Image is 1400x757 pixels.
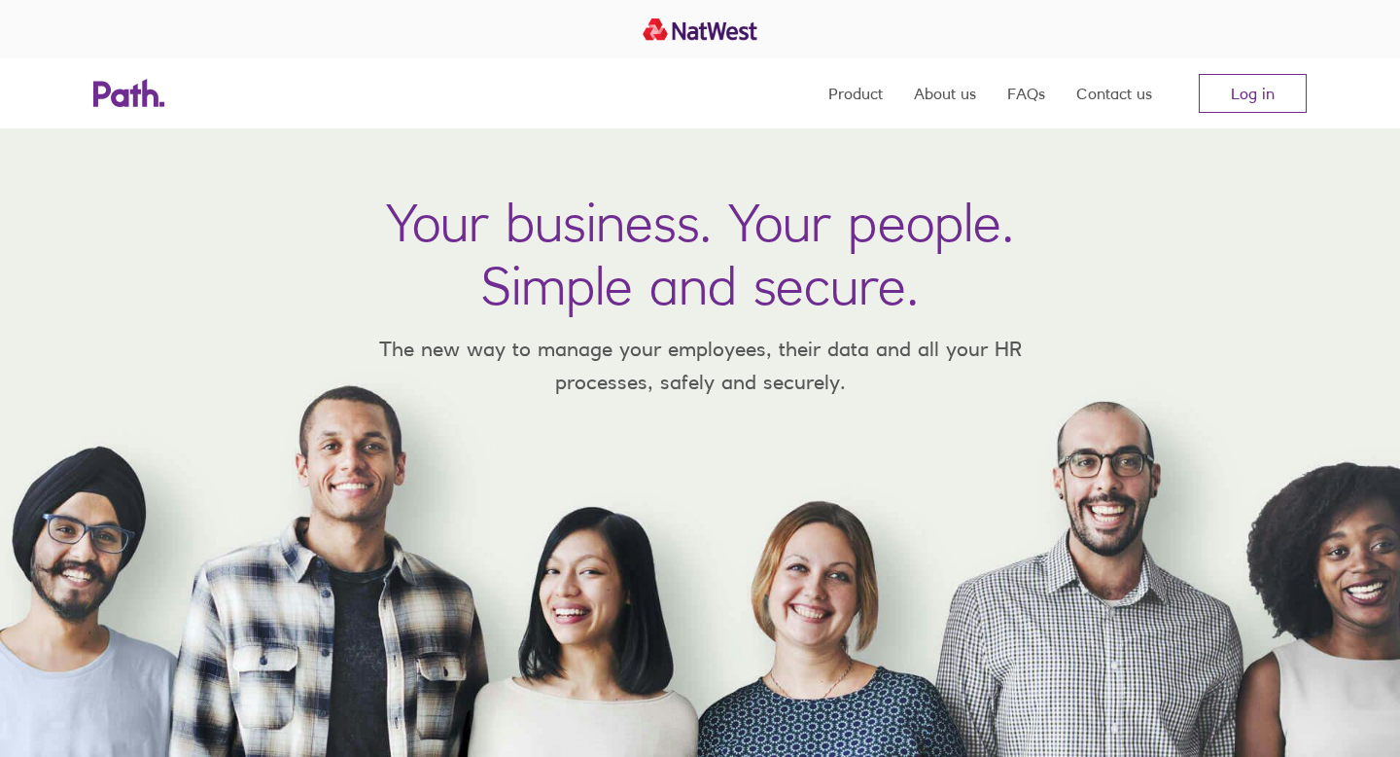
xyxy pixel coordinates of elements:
[386,191,1014,317] h1: Your business. Your people. Simple and secure.
[350,333,1050,398] p: The new way to manage your employees, their data and all your HR processes, safely and securely.
[1199,74,1307,113] a: Log in
[1007,58,1045,128] a: FAQs
[914,58,976,128] a: About us
[1076,58,1152,128] a: Contact us
[828,58,883,128] a: Product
